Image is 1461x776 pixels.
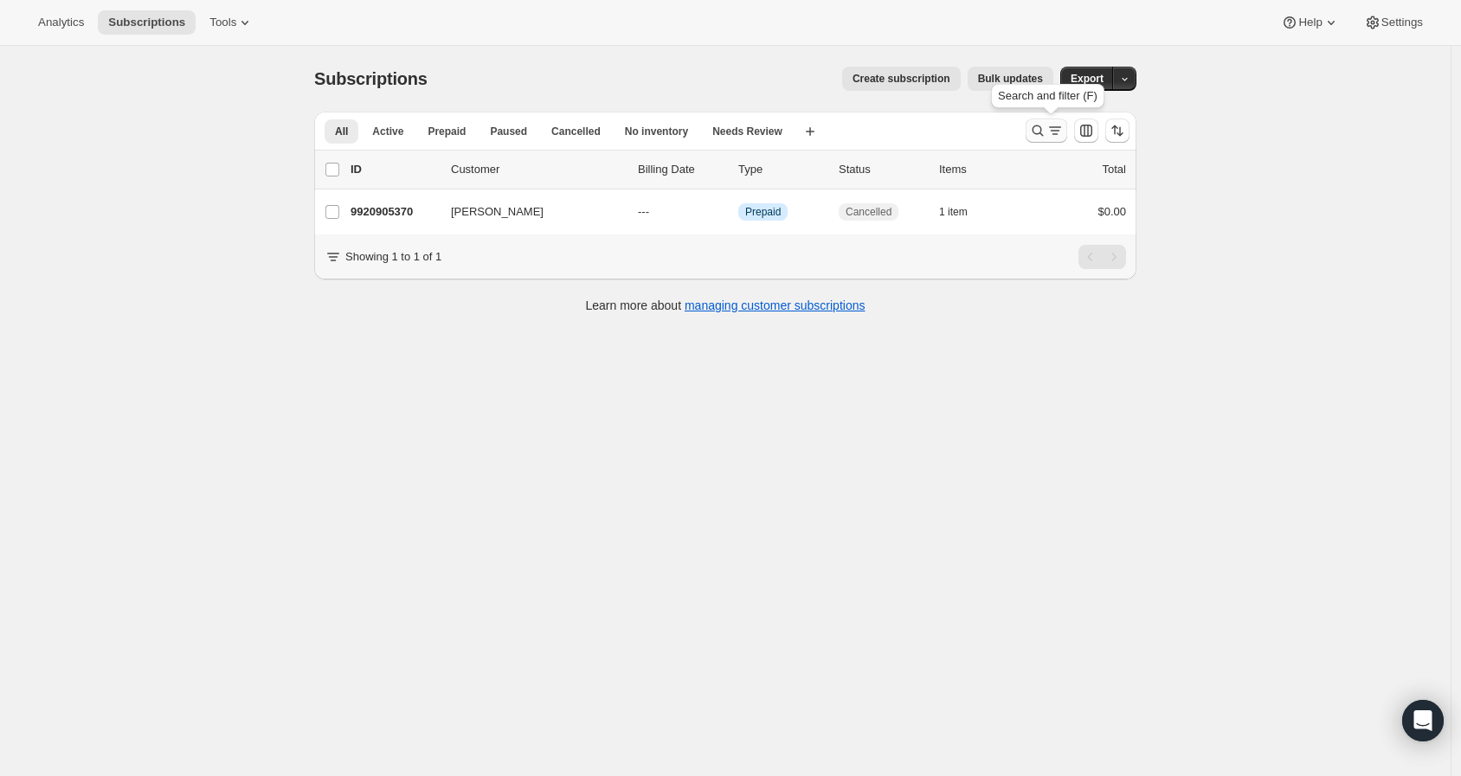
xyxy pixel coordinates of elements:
p: ID [351,161,437,178]
button: Customize table column order and visibility [1074,119,1098,143]
p: Total [1103,161,1126,178]
div: 9920905370[PERSON_NAME]---InfoPrepaidCancelled1 item$0.00 [351,200,1126,224]
button: Analytics [28,10,94,35]
button: [PERSON_NAME] [441,198,614,226]
span: Bulk updates [978,72,1043,86]
span: Tools [209,16,236,29]
span: 1 item [939,205,968,219]
span: No inventory [625,125,688,138]
span: $0.00 [1097,205,1126,218]
span: Active [372,125,403,138]
button: Create new view [796,119,824,144]
span: All [335,125,348,138]
button: Bulk updates [968,67,1053,91]
p: Customer [451,161,624,178]
a: managing customer subscriptions [685,298,866,312]
button: Export [1060,67,1114,91]
div: Items [939,161,1026,178]
button: Subscriptions [98,10,196,35]
span: [PERSON_NAME] [451,203,544,221]
p: 9920905370 [351,203,437,221]
button: 1 item [939,200,987,224]
button: Settings [1354,10,1433,35]
span: --- [638,205,649,218]
span: Subscriptions [314,69,428,88]
p: Showing 1 to 1 of 1 [345,248,441,266]
div: IDCustomerBilling DateTypeStatusItemsTotal [351,161,1126,178]
span: Cancelled [846,205,891,219]
button: Search and filter results [1026,119,1067,143]
span: Paused [490,125,527,138]
button: Tools [199,10,264,35]
span: Settings [1381,16,1423,29]
span: Analytics [38,16,84,29]
span: Prepaid [428,125,466,138]
span: Prepaid [745,205,781,219]
span: Subscriptions [108,16,185,29]
button: Create subscription [842,67,961,91]
span: Cancelled [551,125,601,138]
span: Needs Review [712,125,782,138]
span: Export [1071,72,1104,86]
button: Help [1271,10,1349,35]
div: Open Intercom Messenger [1402,700,1444,741]
p: Billing Date [638,161,724,178]
nav: Pagination [1078,245,1126,269]
span: Help [1298,16,1322,29]
p: Status [839,161,925,178]
p: Learn more about [586,297,866,314]
button: Sort the results [1105,119,1130,143]
span: Create subscription [853,72,950,86]
div: Type [738,161,825,178]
